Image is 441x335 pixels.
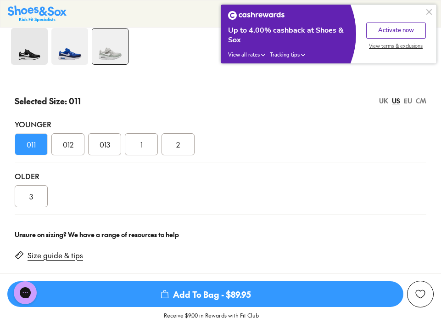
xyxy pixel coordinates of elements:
div: Older [15,170,426,182]
div: Up to 4.00% cashback at Shoes & Sox [228,26,349,45]
iframe: Gorgias live chat messenger [9,278,41,307]
button: Add To Bag - $89.95 [7,281,403,307]
button: Activate now [366,23,426,39]
span: 2 [176,139,180,150]
span: 3 [29,191,33,202]
div: Younger [15,119,426,130]
img: Cashrewards white logo [228,11,285,20]
img: 4-537479_1 [92,28,128,64]
span: View all rates [228,51,260,58]
img: SNS_Logo_Responsive.svg [8,6,67,22]
div: UK [379,96,388,106]
span: 011 [27,139,36,150]
span: Tracking tips [270,51,300,58]
span: View terms & exclusions [369,43,423,50]
p: Selected Size: 011 [15,95,81,107]
span: 013 [100,139,110,150]
button: Add to Wishlist [407,281,434,307]
div: EU [404,96,412,106]
span: 1 [140,139,143,150]
img: 5_1 [11,28,48,65]
img: 4-552049_1 [51,28,88,65]
div: CM [416,96,426,106]
span: 012 [63,139,73,150]
a: Shoes & Sox [8,6,67,22]
div: US [392,96,400,106]
div: Unsure on sizing? We have a range of resources to help [15,230,426,239]
p: Receive $9.00 in Rewards with Fit Club [164,311,259,328]
a: Size guide & tips [28,250,83,261]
